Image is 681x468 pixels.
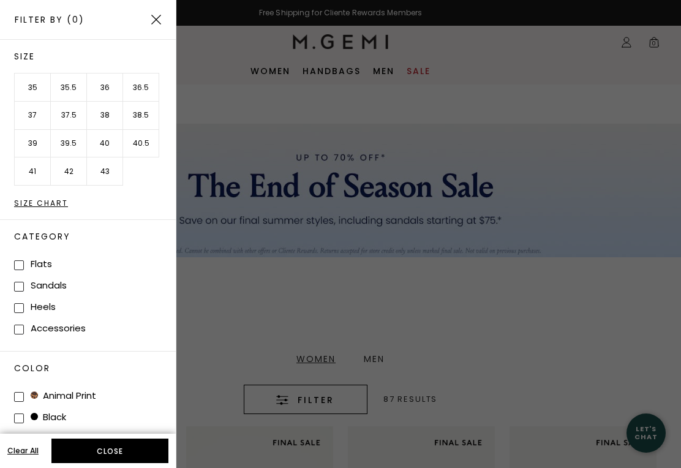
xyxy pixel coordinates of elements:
[123,130,159,158] li: 40.5
[31,391,38,399] img: v-09862-swatch.png
[31,257,52,270] label: Flats
[14,200,176,207] div: Size Chart
[31,300,56,313] label: Heels
[15,74,51,102] li: 35
[87,102,123,130] li: 38
[31,322,86,334] label: Accessories
[31,410,66,423] span: black
[15,102,51,130] li: 37
[31,432,62,445] span: blue
[15,157,51,186] li: 41
[51,74,87,102] li: 35.5
[151,15,161,25] img: Close
[15,130,51,158] li: 39
[51,157,87,186] li: 42
[31,389,96,402] span: animal print
[7,446,41,456] a: Clear All
[31,279,67,292] label: Sandals
[14,52,176,61] h2: Size
[123,74,159,102] li: 36.5
[14,364,176,372] h2: Color
[14,232,176,241] h2: Category
[123,102,159,130] li: 38.5
[87,157,123,186] li: 43
[87,74,123,102] li: 36
[51,102,87,130] li: 37.5
[51,130,87,158] li: 39.5
[51,439,168,463] button: Close
[87,130,123,158] li: 40
[15,15,85,25] h2: Filter By (0)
